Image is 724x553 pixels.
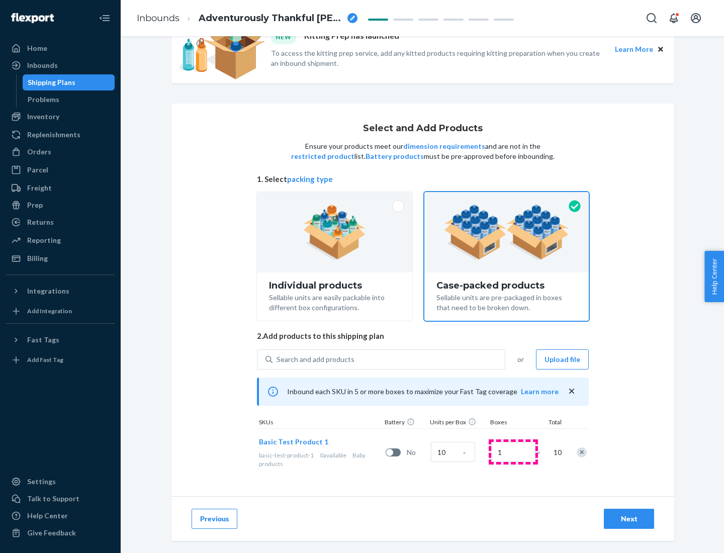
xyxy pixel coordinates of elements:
[304,30,399,44] p: Kitting Prep has launched
[27,165,48,175] div: Parcel
[28,77,75,87] div: Shipping Plans
[199,12,343,25] span: Adventurously Thankful Markhor
[27,147,51,157] div: Orders
[27,477,56,487] div: Settings
[27,43,47,53] div: Home
[27,183,52,193] div: Freight
[257,331,589,341] span: 2. Add products to this shipping plan
[27,355,63,364] div: Add Fast Tag
[6,127,115,143] a: Replenishments
[271,30,296,44] div: NEW
[431,442,475,462] input: Case Quantity
[436,291,577,313] div: Sellable units are pre-packaged in boxes that need to be broken down.
[28,95,59,105] div: Problems
[137,13,179,24] a: Inbounds
[27,112,59,122] div: Inventory
[6,250,115,266] a: Billing
[363,124,483,134] h1: Select and Add Products
[303,205,366,260] img: individual-pack.facf35554cb0f1810c75b2bd6df2d64e.png
[552,447,562,457] span: 10
[27,494,79,504] div: Talk to Support
[27,335,59,345] div: Fast Tags
[257,378,589,406] div: Inbound each SKU in 5 or more boxes to maximize your Fast Tag coverage
[257,174,589,185] span: 1. Select
[11,13,54,23] img: Flexport logo
[6,283,115,299] button: Integrations
[23,91,115,108] a: Problems
[27,60,58,70] div: Inbounds
[27,511,68,521] div: Help Center
[271,48,606,68] p: To access the kitting prep service, add any kitted products requiring kitting preparation when yo...
[536,349,589,370] button: Upload file
[129,4,366,33] ol: breadcrumbs
[27,307,72,315] div: Add Integration
[612,514,646,524] div: Next
[27,235,61,245] div: Reporting
[6,214,115,230] a: Returns
[6,303,115,319] a: Add Integration
[6,491,115,507] a: Talk to Support
[6,474,115,490] a: Settings
[604,509,654,529] button: Next
[444,205,569,260] img: case-pack.59cecea509d18c883b923b81aeac6d0b.png
[686,8,706,28] button: Open account menu
[6,109,115,125] a: Inventory
[27,217,54,227] div: Returns
[6,197,115,213] a: Prep
[642,8,662,28] button: Open Search Box
[517,354,524,364] span: or
[6,180,115,196] a: Freight
[320,451,346,459] span: 0 available
[615,44,653,55] button: Learn More
[259,437,328,446] span: Basic Test Product 1
[290,141,556,161] p: Ensure your products meet our and are not in the list. must be pre-approved before inbounding.
[536,447,547,457] span: =
[407,447,427,457] span: No
[95,8,115,28] button: Close Navigation
[6,162,115,178] a: Parcel
[259,451,314,459] span: basic-test-product-1
[488,418,538,428] div: Boxes
[259,451,382,468] div: Baby products
[27,130,80,140] div: Replenishments
[6,40,115,56] a: Home
[704,251,724,302] button: Help Center
[259,437,328,447] button: Basic Test Product 1
[521,387,559,397] button: Learn more
[269,281,400,291] div: Individual products
[6,332,115,348] button: Fast Tags
[6,352,115,368] a: Add Fast Tag
[655,44,666,55] button: Close
[27,200,43,210] div: Prep
[428,418,488,428] div: Units per Box
[287,174,333,185] button: packing type
[538,418,564,428] div: Total
[567,386,577,397] button: close
[192,509,237,529] button: Previous
[491,442,535,462] input: Number of boxes
[6,508,115,524] a: Help Center
[436,281,577,291] div: Case-packed products
[257,418,383,428] div: SKUs
[577,447,587,457] div: Remove Item
[403,141,485,151] button: dimension requirements
[6,57,115,73] a: Inbounds
[366,151,424,161] button: Battery products
[383,418,428,428] div: Battery
[23,74,115,90] a: Shipping Plans
[6,232,115,248] a: Reporting
[27,253,48,263] div: Billing
[27,528,76,538] div: Give Feedback
[664,8,684,28] button: Open notifications
[6,144,115,160] a: Orders
[6,525,115,541] button: Give Feedback
[27,286,69,296] div: Integrations
[291,151,354,161] button: restricted product
[269,291,400,313] div: Sellable units are easily packable into different box configurations.
[277,354,354,364] div: Search and add products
